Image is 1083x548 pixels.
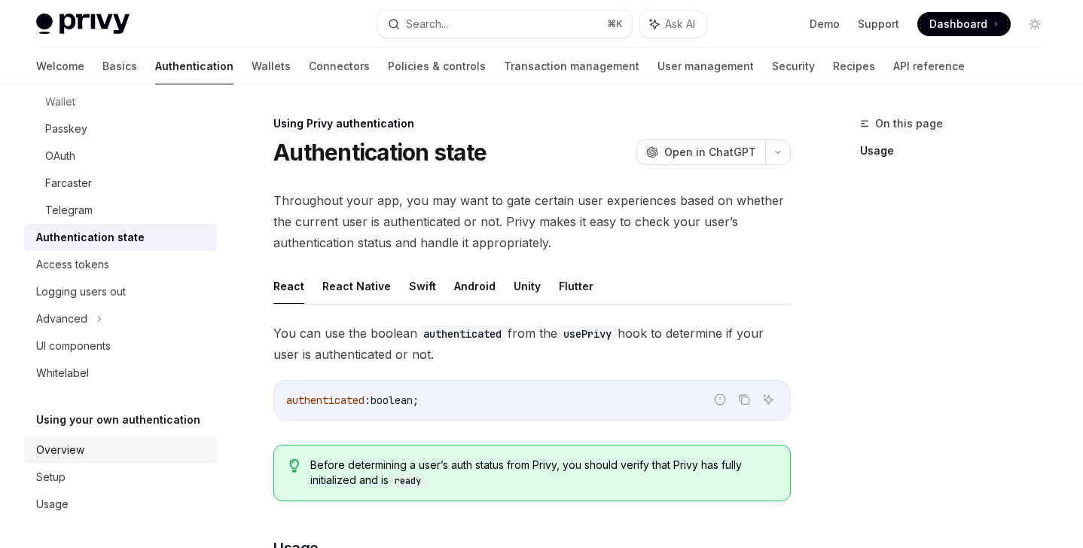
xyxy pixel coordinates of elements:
[310,458,775,488] span: Before determining a user’s auth status from Privy, you should verify that Privy has fully initia...
[607,18,623,30] span: ⌘ K
[24,436,217,464] a: Overview
[929,17,987,32] span: Dashboard
[664,145,756,160] span: Open in ChatGPT
[893,48,965,84] a: API reference
[504,48,639,84] a: Transaction management
[24,491,217,518] a: Usage
[36,468,66,486] div: Setup
[24,251,217,278] a: Access tokens
[24,197,217,224] a: Telegram
[24,332,217,360] a: UI components
[514,268,541,304] button: Unity
[36,364,89,382] div: Whitelabel
[45,147,75,165] div: OAuth
[273,139,487,166] h1: Authentication state
[454,268,496,304] button: Android
[417,326,508,342] code: authenticated
[24,278,217,305] a: Logging users out
[155,48,233,84] a: Authentication
[365,393,371,407] span: :
[45,174,92,192] div: Farcaster
[36,228,145,246] div: Authentication state
[273,116,791,131] div: Using Privy authentication
[36,441,84,459] div: Overview
[860,139,1059,163] a: Usage
[636,139,765,165] button: Open in ChatGPT
[810,17,840,32] a: Demo
[858,17,899,32] a: Support
[273,190,791,253] span: Throughout your app, you may want to gate certain user experiences based on whether the current u...
[875,115,943,133] span: On this page
[917,12,1011,36] a: Dashboard
[24,142,217,170] a: OAuth
[406,15,448,33] div: Search...
[286,393,365,407] span: authenticated
[559,268,593,304] button: Flutter
[388,48,486,84] a: Policies & controls
[36,283,126,301] div: Logging users out
[772,48,815,84] a: Security
[833,48,875,84] a: Recipes
[557,326,618,342] code: usePrivy
[36,495,69,513] div: Usage
[309,48,370,84] a: Connectors
[389,473,427,488] code: ready
[289,459,300,473] svg: Tip
[36,337,111,355] div: UI components
[322,268,391,304] button: React Native
[102,48,137,84] a: Basics
[36,310,87,328] div: Advanced
[24,170,217,197] a: Farcaster
[36,256,109,274] div: Access tokens
[657,48,754,84] a: User management
[45,201,93,219] div: Telegram
[36,14,130,35] img: light logo
[252,48,291,84] a: Wallets
[413,393,419,407] span: ;
[639,11,706,38] button: Ask AI
[1023,12,1047,36] button: Toggle dark mode
[24,115,217,142] a: Passkey
[377,11,633,38] button: Search...⌘K
[665,17,695,32] span: Ask AI
[409,268,436,304] button: Swift
[758,390,778,409] button: Ask AI
[273,323,791,365] span: You can use the boolean from the hook to determine if your user is authenticated or not.
[24,360,217,387] a: Whitelabel
[24,464,217,491] a: Setup
[24,224,217,251] a: Authentication state
[710,390,730,409] button: Report incorrect code
[734,390,754,409] button: Copy the contents from the code block
[371,393,413,407] span: boolean
[273,268,304,304] button: React
[36,48,84,84] a: Welcome
[36,411,200,429] h5: Using your own authentication
[45,120,87,138] div: Passkey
